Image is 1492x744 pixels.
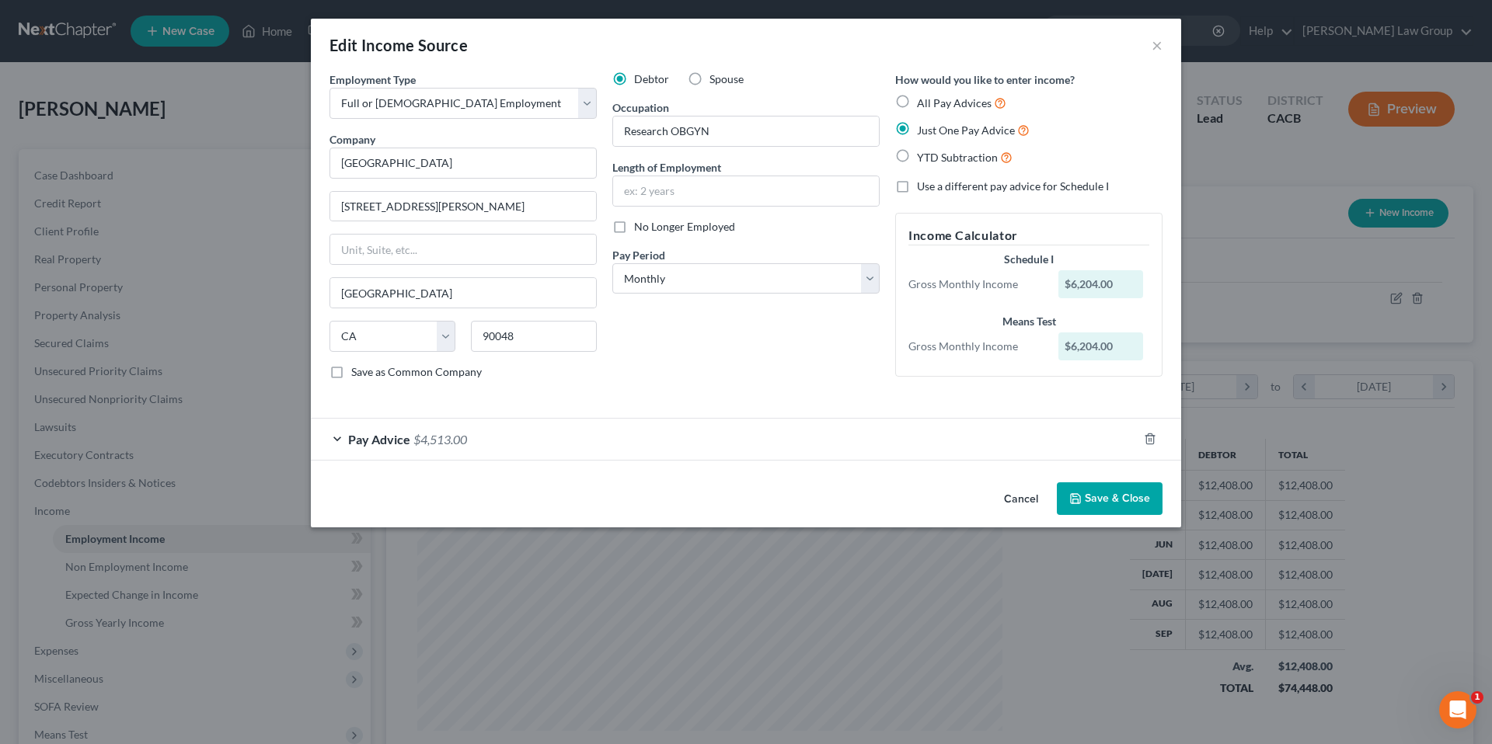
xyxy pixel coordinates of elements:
[613,176,879,206] input: ex: 2 years
[1152,36,1163,54] button: ×
[917,151,998,164] span: YTD Subtraction
[908,226,1149,245] h5: Income Calculator
[612,159,721,176] label: Length of Employment
[1471,691,1483,704] span: 1
[917,123,1015,137] span: Just One Pay Advice
[709,72,744,85] span: Spouse
[471,321,597,352] input: Enter zip...
[413,432,467,447] span: $4,513.00
[351,365,482,378] span: Save as Common Company
[348,432,410,447] span: Pay Advice
[612,249,665,262] span: Pay Period
[612,99,669,116] label: Occupation
[613,116,879,146] input: --
[329,133,375,146] span: Company
[330,192,596,221] input: Enter address...
[634,72,669,85] span: Debtor
[901,339,1051,354] div: Gross Monthly Income
[1058,270,1144,298] div: $6,204.00
[1057,482,1163,515] button: Save & Close
[329,73,416,86] span: Employment Type
[329,148,597,179] input: Search company by name...
[895,71,1075,88] label: How would you like to enter income?
[634,220,735,233] span: No Longer Employed
[1439,691,1476,728] iframe: Intercom live chat
[329,34,468,56] div: Edit Income Source
[917,179,1109,193] span: Use a different pay advice for Schedule I
[992,484,1051,515] button: Cancel
[1058,332,1144,360] div: $6,204.00
[901,276,1051,292] div: Gross Monthly Income
[330,235,596,264] input: Unit, Suite, etc...
[330,278,596,308] input: Enter city...
[908,252,1149,267] div: Schedule I
[908,314,1149,329] div: Means Test
[917,96,992,110] span: All Pay Advices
